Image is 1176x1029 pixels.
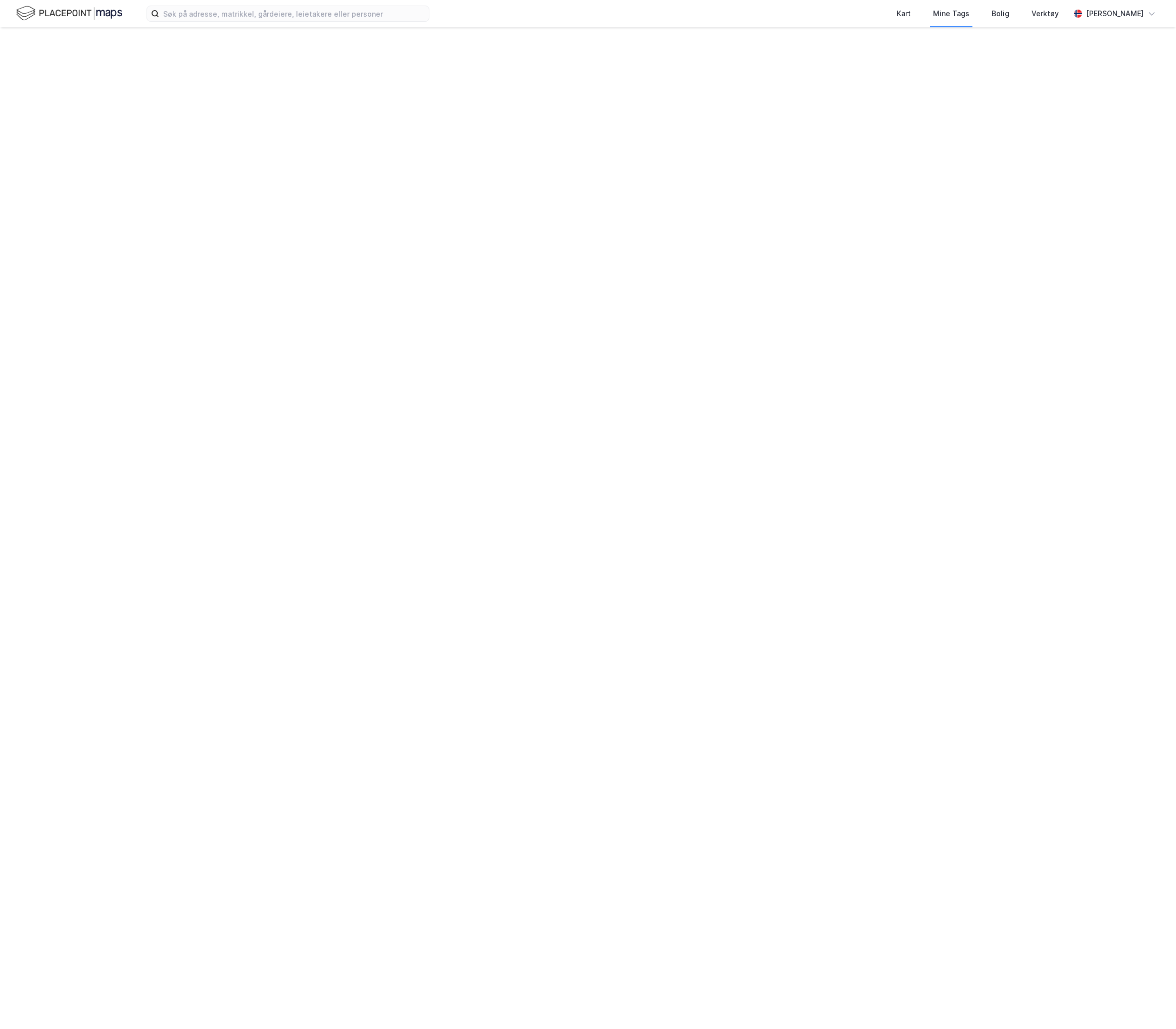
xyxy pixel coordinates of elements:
[933,8,969,20] div: Mine Tags
[159,6,429,21] input: Søk på adresse, matrikkel, gårdeiere, leietakere eller personer
[992,8,1009,20] div: Bolig
[1032,8,1059,20] div: Verktøy
[16,5,122,22] img: logo.f888ab2527a4732fd821a326f86c7f29.svg
[897,8,911,20] div: Kart
[1086,8,1144,20] div: [PERSON_NAME]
